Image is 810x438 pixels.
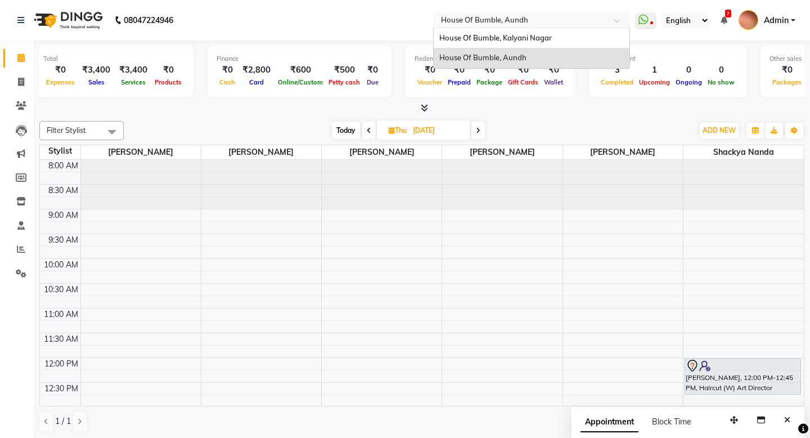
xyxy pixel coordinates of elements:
[415,78,445,86] span: Voucher
[598,54,737,64] div: Appointment
[739,10,758,30] img: Admin
[409,122,466,139] input: 2025-09-04
[43,78,78,86] span: Expenses
[673,78,705,86] span: Ongoing
[46,209,80,221] div: 9:00 AM
[81,145,201,159] span: [PERSON_NAME]
[47,126,86,135] span: Filter Stylist
[275,64,326,77] div: ₹600
[364,78,381,86] span: Due
[42,358,80,370] div: 12:00 PM
[42,284,80,296] div: 10:30 AM
[769,78,804,86] span: Packages
[705,78,737,86] span: No show
[764,15,789,26] span: Admin
[217,78,238,86] span: Cash
[238,64,275,77] div: ₹2,800
[322,145,442,159] span: [PERSON_NAME]
[474,78,505,86] span: Package
[42,259,80,271] div: 10:00 AM
[42,333,80,345] div: 11:30 AM
[442,145,562,159] span: [PERSON_NAME]
[580,412,638,432] span: Appointment
[598,64,636,77] div: 3
[779,412,795,429] button: Close
[725,10,731,17] span: 7
[275,78,326,86] span: Online/Custom
[769,64,804,77] div: ₹0
[115,64,152,77] div: ₹3,400
[332,122,360,139] span: Today
[43,64,78,77] div: ₹0
[652,417,691,427] span: Block Time
[705,64,737,77] div: 0
[433,28,630,69] ng-dropdown-panel: Options list
[46,160,80,172] div: 8:00 AM
[541,78,566,86] span: Wallet
[685,359,800,394] div: [PERSON_NAME], 12:00 PM-12:45 PM, Haircut (W) Art Director [PERSON_NAME]
[505,78,541,86] span: Gift Cards
[29,5,106,36] img: logo
[505,64,541,77] div: ₹0
[42,383,80,395] div: 12:30 PM
[563,145,683,159] span: [PERSON_NAME]
[55,415,71,427] span: 1 / 1
[326,64,363,77] div: ₹500
[598,78,636,86] span: Completed
[636,78,673,86] span: Upcoming
[673,64,705,77] div: 0
[152,78,184,86] span: Products
[445,78,474,86] span: Prepaid
[46,185,80,196] div: 8:30 AM
[386,126,409,135] span: Thu
[152,64,184,77] div: ₹0
[721,15,727,25] a: 7
[46,234,80,246] div: 9:30 AM
[124,5,173,36] b: 08047224946
[217,64,238,77] div: ₹0
[363,64,382,77] div: ₹0
[40,145,80,157] div: Stylist
[78,64,115,77] div: ₹3,400
[43,54,184,64] div: Total
[246,78,267,86] span: Card
[415,64,445,77] div: ₹0
[326,78,363,86] span: Petty cash
[217,54,382,64] div: Finance
[439,53,526,62] span: House Of Bumble, Aundh
[201,145,321,159] span: [PERSON_NAME]
[439,33,552,42] span: House Of Bumble, Kalyani Nagar
[683,145,804,159] span: Shackya Nanda
[541,64,566,77] div: ₹0
[445,64,474,77] div: ₹0
[415,54,566,64] div: Redemption
[118,78,148,86] span: Services
[85,78,107,86] span: Sales
[636,64,673,77] div: 1
[42,309,80,320] div: 11:00 AM
[474,64,505,77] div: ₹0
[703,126,736,135] span: ADD NEW
[700,123,739,138] button: ADD NEW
